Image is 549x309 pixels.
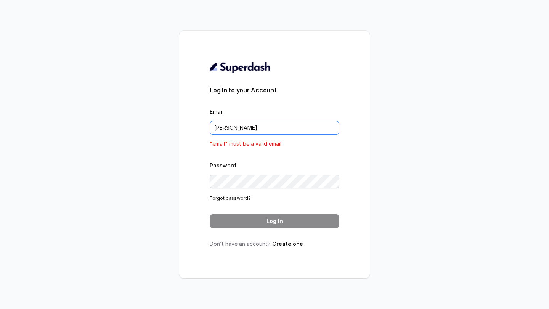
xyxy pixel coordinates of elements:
[210,195,251,201] a: Forgot password?
[210,240,339,248] p: Don’t have an account?
[210,139,339,148] p: "email" must be a valid email
[210,121,339,135] input: youremail@example.com
[210,61,271,73] img: light.svg
[210,214,339,228] button: Log In
[210,86,339,95] h3: Log In to your Account
[210,162,236,169] label: Password
[272,241,303,247] a: Create one
[210,108,224,115] label: Email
